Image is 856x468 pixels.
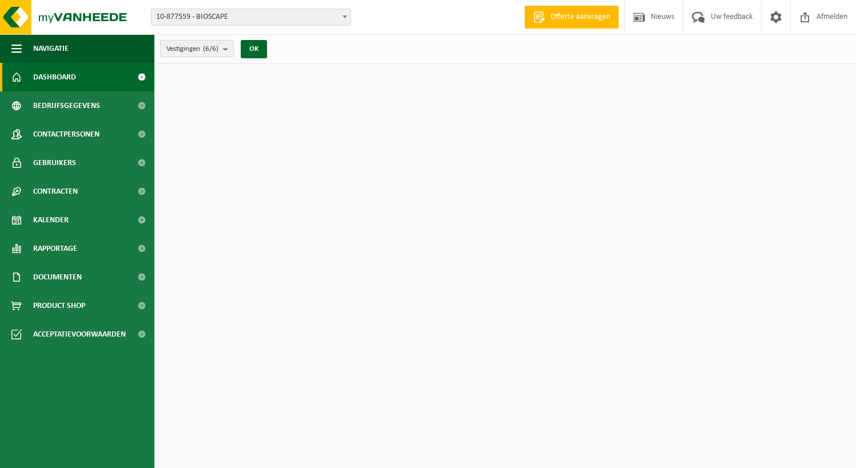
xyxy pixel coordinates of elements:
[524,6,619,29] a: Offerte aanvragen
[33,63,76,91] span: Dashboard
[152,9,351,25] span: 10-877559 - BIOSCAPE
[33,149,76,177] span: Gebruikers
[33,320,126,349] span: Acceptatievoorwaarden
[33,177,78,206] span: Contracten
[33,120,99,149] span: Contactpersonen
[548,11,613,23] span: Offerte aanvragen
[241,40,267,58] button: OK
[33,34,69,63] span: Navigatie
[151,9,351,26] span: 10-877559 - BIOSCAPE
[33,234,77,263] span: Rapportage
[33,263,82,291] span: Documenten
[166,41,218,58] span: Vestigingen
[33,291,85,320] span: Product Shop
[33,91,100,120] span: Bedrijfsgegevens
[160,40,234,57] button: Vestigingen(6/6)
[33,206,69,234] span: Kalender
[203,45,218,53] count: (6/6)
